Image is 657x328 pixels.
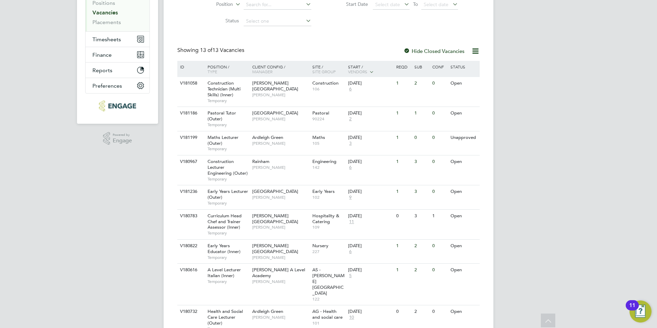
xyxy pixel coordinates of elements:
div: 1 [394,107,412,120]
a: Vacancies [92,9,118,16]
label: Hide Closed Vacancies [403,48,465,54]
div: [DATE] [348,159,393,165]
span: Vendors [348,69,367,74]
span: 90224 [312,116,345,122]
span: Manager [252,69,272,74]
div: Open [449,305,479,318]
span: Early Years Educator (Inner) [208,243,241,254]
span: Reports [92,67,112,74]
label: Status [199,18,239,24]
span: Engineering [312,158,336,164]
button: Reports [86,63,149,78]
span: 2 [348,116,353,122]
span: Construction [312,80,338,86]
div: Site / [311,61,347,77]
div: 11 [629,305,635,314]
div: V180616 [178,264,202,276]
span: [GEOGRAPHIC_DATA] [252,110,298,116]
div: 0 [394,210,412,222]
span: [PERSON_NAME] [252,165,309,170]
div: Open [449,240,479,252]
div: Open [449,77,479,90]
span: Early Years Lecturer (Outer) [208,188,248,200]
span: [PERSON_NAME] [252,225,309,230]
div: 1 [394,185,412,198]
span: 6 [348,249,353,255]
div: [DATE] [348,213,393,219]
div: Open [449,210,479,222]
div: Client Config / [250,61,311,77]
span: Pastoral Tutor (Outer) [208,110,236,122]
div: 2 [413,264,431,276]
span: [PERSON_NAME][GEOGRAPHIC_DATA] [252,80,298,92]
span: Select date [424,1,448,8]
a: Go to home page [85,100,150,111]
span: Maths Lecturer (Outer) [208,134,238,146]
span: 6 [348,165,353,171]
span: Construction Technician (Multi Skills) (Inner) [208,80,241,98]
span: Finance [92,52,112,58]
div: 0 [431,131,448,144]
div: 0 [431,240,448,252]
div: 1 [394,155,412,168]
span: [GEOGRAPHIC_DATA] [252,188,298,194]
div: 0 [431,77,448,90]
div: 1 [431,210,448,222]
div: 2 [413,305,431,318]
span: 11 [348,219,355,225]
span: 122 [312,296,345,302]
div: [DATE] [348,110,393,116]
span: 5 [348,273,353,279]
a: Powered byEngage [103,132,132,145]
div: 2 [413,240,431,252]
div: V180783 [178,210,202,222]
div: 0 [431,155,448,168]
span: [PERSON_NAME] [252,141,309,146]
span: 102 [312,195,345,200]
span: [PERSON_NAME][GEOGRAPHIC_DATA] [252,243,298,254]
div: 3 [413,155,431,168]
div: [DATE] [348,243,393,249]
span: 10 [348,315,355,320]
div: [DATE] [348,309,393,315]
div: 1 [413,107,431,120]
button: Preferences [86,78,149,93]
span: Temporary [208,122,249,128]
label: Position [193,1,233,8]
button: Finance [86,47,149,62]
div: [DATE] [348,189,393,195]
span: Engage [113,138,132,144]
span: 142 [312,165,345,170]
span: Health and Social Care Lecturer (Outer) [208,308,243,326]
span: 109 [312,225,345,230]
span: Preferences [92,83,122,89]
span: [PERSON_NAME] [252,195,309,200]
span: Temporary [208,146,249,152]
div: [DATE] [348,267,393,273]
div: Open [449,107,479,120]
div: [DATE] [348,80,393,86]
div: Status [449,61,479,73]
div: 0 [394,305,412,318]
button: Open Resource Center, 11 new notifications [630,300,652,322]
span: [PERSON_NAME] [252,279,309,284]
span: Powered by [113,132,132,138]
span: Site Group [312,69,336,74]
span: Select date [375,1,400,8]
div: 0 [431,107,448,120]
div: Conf [431,61,448,73]
img: huntereducation-logo-retina.png [99,100,136,111]
div: 0 [413,131,431,144]
span: 3 [348,141,353,146]
span: Timesheets [92,36,121,43]
span: Hospitality & Catering [312,213,339,225]
div: Unapproved [449,131,479,144]
div: 0 [431,305,448,318]
span: Temporary [208,98,249,103]
div: Sub [413,61,431,73]
div: 3 [413,185,431,198]
div: Reqd [394,61,412,73]
span: 106 [312,86,345,92]
span: [PERSON_NAME] [252,92,309,98]
div: 3 [413,210,431,222]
